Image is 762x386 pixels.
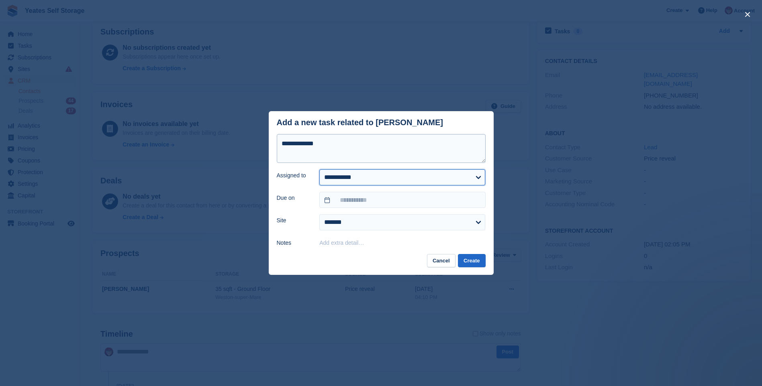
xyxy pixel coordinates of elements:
[741,8,754,21] button: close
[277,118,443,127] div: Add a new task related to [PERSON_NAME]
[277,239,310,247] label: Notes
[277,216,310,225] label: Site
[277,194,310,202] label: Due on
[427,254,456,267] button: Cancel
[458,254,485,267] button: Create
[277,171,310,180] label: Assigned to
[319,240,364,246] button: Add extra detail…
